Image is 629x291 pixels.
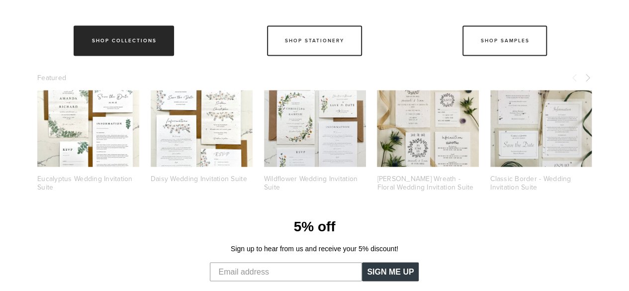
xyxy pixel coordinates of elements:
a: Shop Collections [74,25,174,56]
a: wildflower-invite-web.jpg [264,90,366,167]
span: 5% off [293,218,335,234]
a: Shop Stationery [267,25,362,56]
span: Next [584,73,592,82]
span: Featured [37,73,66,83]
a: Daisy Wedding Invitation Suite [151,173,247,183]
a: Eucalyptus Wedding Invitation Suite [37,173,133,192]
a: IMG_5719.jpeg [37,90,139,167]
input: Email address [210,262,362,281]
a: Daisy Wedding Invitation Suite [151,90,253,167]
span: Sign up to hear from us and receive your 5% discount! [231,244,398,252]
a: Classic Border - Wedding Invitation Suite [490,173,571,192]
a: Berry Wreath - Floral Wedding Invitation Suite [377,90,479,167]
a: Shop Samples [462,25,547,56]
span: Previous [571,73,579,82]
a: [PERSON_NAME] Wreath - Floral Wedding Invitation Suite [377,173,473,192]
a: Eco friendly plantable wedding invitation suite - simple text design [490,90,592,167]
button: SIGN ME UP [362,262,419,281]
a: Wildflower Wedding Invitation Suite [264,173,358,192]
